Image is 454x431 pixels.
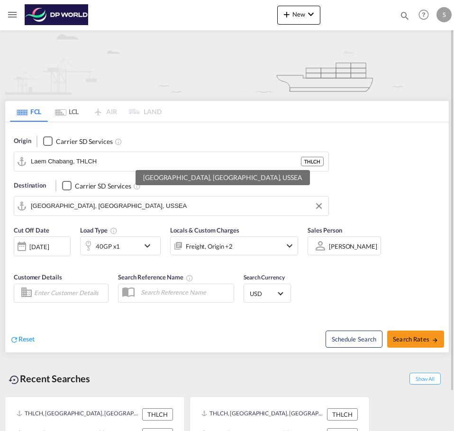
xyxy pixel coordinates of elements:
span: Cut Off Date [14,226,49,234]
button: Note: By default Schedule search will only considerorigin ports, destination ports and cut off da... [326,331,382,348]
md-pagination-wrapper: Use the left and right arrow keys to navigate between tabs [10,101,162,122]
md-checkbox: Checkbox No Ink [43,136,112,146]
md-checkbox: Checkbox No Ink [62,181,131,191]
div: THLCH [327,408,358,421]
button: icon-plus 400-fgNewicon-chevron-down [277,6,320,25]
md-icon: icon-refresh [10,335,18,344]
div: THLCH, Laem Chabang, Thailand, South East Asia, Asia Pacific [201,408,325,421]
span: Reset [18,335,35,343]
md-tab-item: LCL [48,101,86,122]
md-input-container: Seattle, WA, USSEA [14,197,328,215]
md-icon: icon-magnify [400,10,410,21]
div: [PERSON_NAME] [329,242,377,250]
input: Search by Port [31,154,301,169]
div: S [436,7,452,22]
div: Help [416,7,436,24]
span: Customer Details [14,273,62,281]
div: icon-refreshReset [10,334,35,345]
div: 40GP x1icon-chevron-down [80,236,161,255]
div: [DATE] [14,236,71,256]
md-icon: icon-chevron-down [142,240,158,251]
div: Carrier SD Services [75,181,131,191]
button: Toggle Mobile Navigation [3,5,22,24]
md-icon: Your search will be saved by the below given name [186,274,193,282]
span: Help [416,7,432,23]
md-icon: Select multiple loads to view rates [110,227,118,234]
md-input-container: Laem Chabang, THLCH [14,152,328,171]
md-icon: icon-backup-restore [9,374,20,386]
div: [GEOGRAPHIC_DATA], [GEOGRAPHIC_DATA], USSEA [143,170,302,185]
span: Search Rates [393,335,438,343]
span: Load Type [80,226,118,234]
span: New [281,10,317,18]
span: Origin [14,136,31,146]
md-datepicker: Select [14,255,21,268]
div: [DATE] [29,242,49,251]
md-select: Sales Person: Shaina Baptiste [328,239,378,253]
md-icon: icon-plus 400-fg [281,9,292,20]
span: Show All [409,373,441,385]
div: THLCH [142,408,173,421]
img: c08ca190194411f088ed0f3ba295208c.png [25,4,89,26]
span: Search Reference Name [118,273,193,281]
md-icon: icon-chevron-down [284,240,295,251]
input: Search Reference Name [136,285,234,299]
input: Enter Customer Details [34,286,105,300]
div: 40GP x1 [96,240,120,253]
div: THLCH, Laem Chabang, Thailand, South East Asia, Asia Pacific [17,408,140,421]
div: icon-magnify [400,10,410,25]
md-icon: Unchecked: Search for CY (Container Yard) services for all selected carriers.Checked : Search for... [133,182,141,190]
button: Clear Input [312,199,326,213]
div: Freight Origin Destination Dock Stuffing [186,240,233,253]
button: Search Ratesicon-arrow-right [387,331,444,348]
md-icon: Unchecked: Search for CY (Container Yard) services for all selected carriers.Checked : Search for... [115,138,122,145]
md-icon: icon-chevron-down [305,9,317,20]
div: Recent Searches [5,368,94,389]
span: Search Currency [244,274,285,281]
span: Destination [14,181,46,190]
span: Sales Person [308,226,342,234]
md-select: Select Currency: $ USDUnited States Dollar [249,287,286,300]
input: Search by Port [31,199,324,213]
img: new-FCL.png [5,29,449,95]
span: Locals & Custom Charges [170,226,239,234]
div: Origin Checkbox No InkUnchecked: Search for CY (Container Yard) services for all selected carrier... [5,122,449,352]
div: THLCH [301,157,324,166]
md-icon: icon-arrow-right [432,337,438,343]
md-tab-item: FCL [10,101,48,122]
div: Freight Origin Destination Dock Stuffingicon-chevron-down [170,236,298,255]
span: USD [250,289,276,298]
div: Carrier SD Services [56,137,112,146]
